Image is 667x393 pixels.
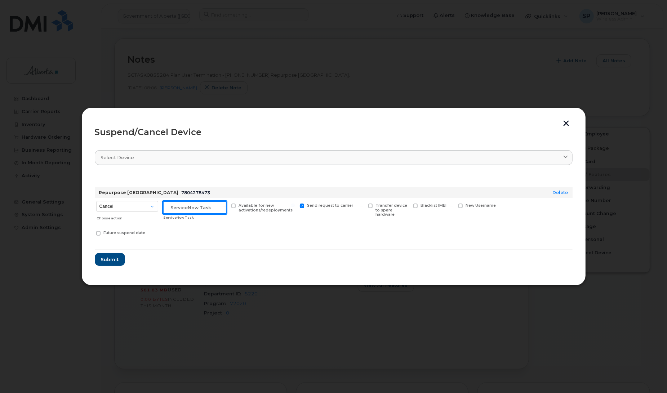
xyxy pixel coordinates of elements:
[163,201,227,214] input: ServiceNow Task
[466,203,496,208] span: New Username
[239,203,293,213] span: Available for new activations/redeployments
[97,213,158,221] div: Choose action
[99,190,179,195] strong: Repurpose [GEOGRAPHIC_DATA]
[101,154,134,161] span: Select device
[405,204,408,207] input: Blacklist IMEI
[182,190,210,195] span: 7804278473
[223,204,226,207] input: Available for new activations/redeployments
[163,215,226,220] div: ServiceNow Task
[95,128,573,137] div: Suspend/Cancel Device
[375,203,407,217] span: Transfer device to spare hardware
[101,256,119,263] span: Submit
[553,190,568,195] a: Delete
[421,203,446,208] span: Blacklist IMEI
[103,231,145,235] span: Future suspend date
[95,150,573,165] a: Select device
[360,204,363,207] input: Transfer device to spare hardware
[95,253,125,266] button: Submit
[450,204,453,207] input: New Username
[307,203,353,208] span: Send request to carrier
[291,204,295,207] input: Send request to carrier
